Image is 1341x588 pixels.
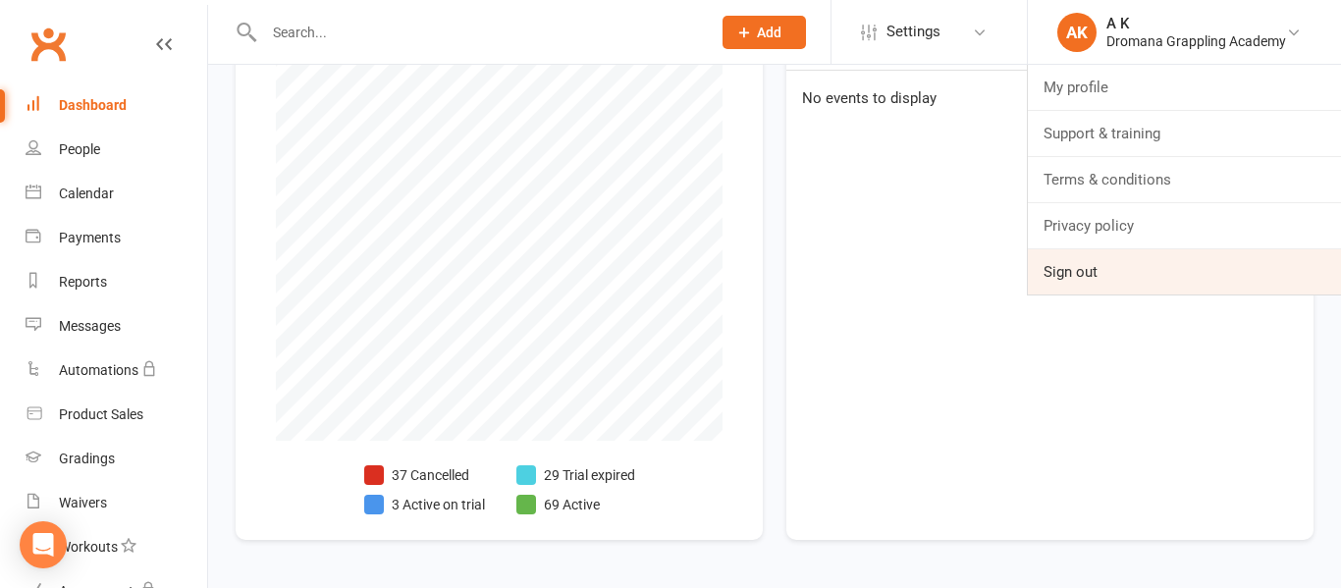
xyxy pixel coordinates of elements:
[26,525,207,569] a: Workouts
[757,25,781,40] span: Add
[1028,203,1341,248] a: Privacy policy
[1106,32,1286,50] div: Dromana Grappling Academy
[59,97,127,113] div: Dashboard
[26,172,207,216] a: Calendar
[1028,249,1341,294] a: Sign out
[516,464,635,486] li: 29 Trial expired
[59,318,121,334] div: Messages
[59,539,118,555] div: Workouts
[24,20,73,69] a: Clubworx
[364,494,485,515] li: 3 Active on trial
[59,274,107,290] div: Reports
[26,260,207,304] a: Reports
[26,393,207,437] a: Product Sales
[258,19,697,46] input: Search...
[59,362,138,378] div: Automations
[1057,13,1097,52] div: AK
[1028,65,1341,110] a: My profile
[59,451,115,466] div: Gradings
[364,464,485,486] li: 37 Cancelled
[59,141,100,157] div: People
[59,495,107,510] div: Waivers
[26,216,207,260] a: Payments
[1028,157,1341,202] a: Terms & conditions
[26,83,207,128] a: Dashboard
[26,128,207,172] a: People
[886,10,940,54] span: Settings
[1028,111,1341,156] a: Support & training
[516,494,635,515] li: 69 Active
[59,230,121,245] div: Payments
[26,481,207,525] a: Waivers
[26,437,207,481] a: Gradings
[59,186,114,201] div: Calendar
[20,521,67,568] div: Open Intercom Messenger
[59,406,143,422] div: Product Sales
[723,16,806,49] button: Add
[1106,15,1286,32] div: A K
[26,348,207,393] a: Automations
[26,304,207,348] a: Messages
